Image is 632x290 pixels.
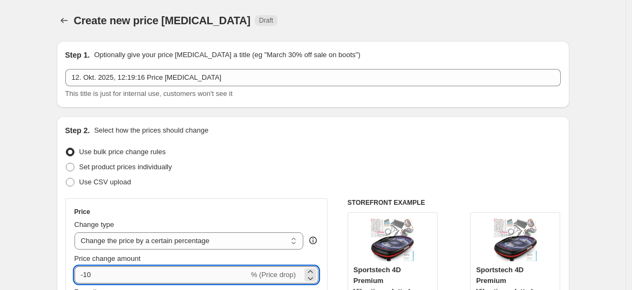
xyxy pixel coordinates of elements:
span: Change type [74,220,114,229]
span: Create new price [MEDICAL_DATA] [74,15,251,26]
span: Draft [259,16,273,25]
h2: Step 2. [65,125,90,136]
h3: Price [74,208,90,216]
span: Use bulk price change rules [79,148,166,156]
span: Use CSV upload [79,178,131,186]
span: Price change amount [74,254,141,263]
img: 71cvsyc-7bL_80x.jpg [371,218,414,261]
h6: STOREFRONT EXAMPLE [348,198,561,207]
div: help [308,235,318,246]
h2: Step 1. [65,50,90,60]
span: Set product prices individually [79,163,172,171]
img: 71cvsyc-7bL_80x.jpg [494,218,537,261]
p: Select how the prices should change [94,125,208,136]
input: -15 [74,266,249,284]
button: Price change jobs [57,13,72,28]
input: 30% off holiday sale [65,69,561,86]
span: This title is just for internal use, customers won't see it [65,89,233,98]
p: Optionally give your price [MEDICAL_DATA] a title (eg "March 30% off sale on boots") [94,50,360,60]
span: % (Price drop) [251,271,296,279]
